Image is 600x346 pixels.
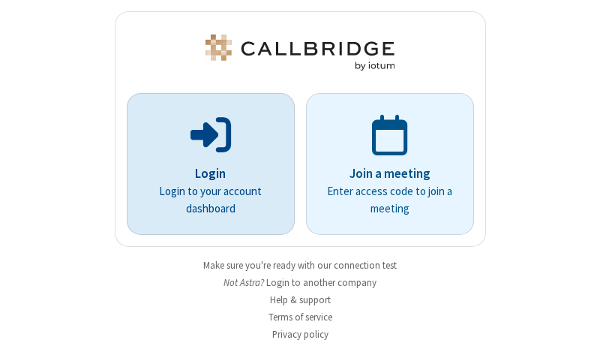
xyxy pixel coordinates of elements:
a: Help & support [270,293,331,306]
p: Join a meeting [327,164,453,184]
a: Make sure you're ready with our connection test [203,259,397,272]
img: Astra [202,35,397,71]
button: Login to another company [266,275,376,290]
a: Terms of service [268,311,332,323]
p: Login [148,164,274,184]
p: Enter access code to join a meeting [327,183,453,217]
a: Privacy policy [272,328,328,341]
a: Join a meetingEnter access code to join a meeting [306,93,474,235]
li: Not Astra? [115,275,486,290]
button: LoginLogin to your account dashboard [127,93,295,235]
p: Login to your account dashboard [148,183,274,217]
